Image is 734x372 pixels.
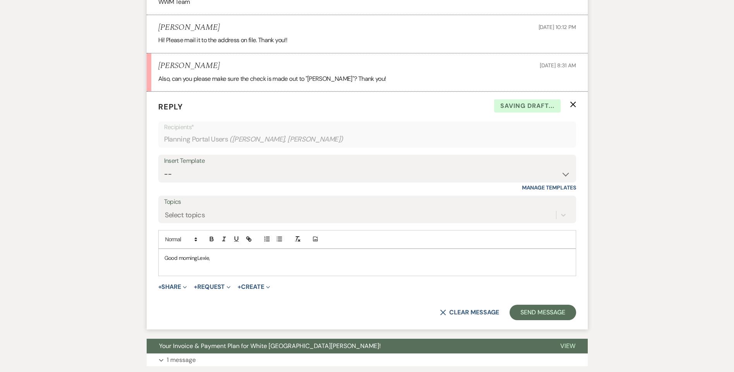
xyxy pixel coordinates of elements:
div: Insert Template [164,155,570,167]
span: Your Invoice & Payment Plan for White [GEOGRAPHIC_DATA][PERSON_NAME]! [159,342,381,350]
button: Share [158,284,187,290]
span: + [158,284,162,290]
span: + [194,284,197,290]
p: Recipients* [164,122,570,132]
p: Hi! Please mail it to the address on file. Thank you!! [158,35,576,45]
button: Create [238,284,270,290]
div: Select topics [165,210,205,220]
label: Topics [164,196,570,208]
span: [DATE] 10:12 PM [539,24,576,31]
span: View [560,342,575,350]
span: Reply [158,102,183,112]
p: Good morningLexie, [164,254,570,262]
button: Your Invoice & Payment Plan for White [GEOGRAPHIC_DATA][PERSON_NAME]! [147,339,548,353]
span: ( [PERSON_NAME], [PERSON_NAME] ) [229,134,343,145]
span: + [238,284,241,290]
p: Also, can you please make sure the check is made out to "[PERSON_NAME]"? Thank you! [158,74,576,84]
button: Send Message [510,305,576,320]
button: Request [194,284,231,290]
h5: [PERSON_NAME] [158,61,220,71]
button: Clear message [440,309,499,316]
button: 1 message [147,353,588,367]
h5: [PERSON_NAME] [158,23,220,32]
p: 1 message [167,355,196,365]
button: View [548,339,588,353]
span: Saving draft... [494,99,561,113]
span: [DATE] 8:31 AM [540,62,576,69]
a: Manage Templates [522,184,576,191]
div: Planning Portal Users [164,132,570,147]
